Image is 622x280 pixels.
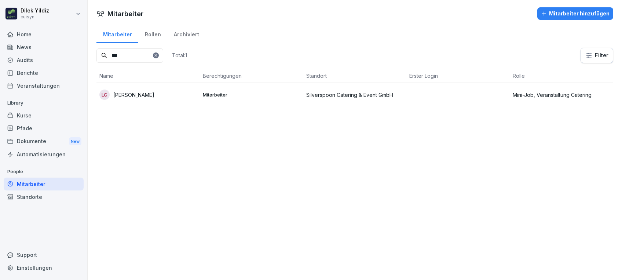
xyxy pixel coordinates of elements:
a: News [4,41,84,54]
p: Mini-Job, Veranstaltung Catering [513,91,610,99]
button: Mitarbeiter hinzufügen [537,7,613,20]
a: Archiviert [167,24,205,43]
p: Library [4,97,84,109]
th: Standort [303,69,407,83]
a: Automatisierungen [4,148,84,161]
button: Filter [581,48,613,63]
p: cuisyn [21,14,49,19]
a: Mitarbeiter [4,178,84,190]
div: LG [99,90,110,100]
th: Name [96,69,200,83]
th: Rolle [510,69,613,83]
p: Mitarbeiter [203,91,300,98]
a: Einstellungen [4,261,84,274]
th: Erster Login [406,69,510,83]
a: DokumenteNew [4,135,84,148]
a: Mitarbeiter [96,24,138,43]
p: People [4,166,84,178]
a: Standorte [4,190,84,203]
div: New [69,137,81,146]
a: Kurse [4,109,84,122]
a: Berichte [4,66,84,79]
div: Filter [585,52,608,59]
p: Total: 1 [172,52,187,59]
div: Support [4,248,84,261]
a: Veranstaltungen [4,79,84,92]
p: Dilek Yildiz [21,8,49,14]
p: [PERSON_NAME] [113,91,154,99]
div: Dokumente [4,135,84,148]
h1: Mitarbeiter [107,9,143,19]
a: Audits [4,54,84,66]
a: Home [4,28,84,41]
th: Berechtigungen [200,69,303,83]
a: Pfade [4,122,84,135]
div: Mitarbeiter hinzufügen [541,10,610,18]
p: Silverspoon Catering & Event GmbH [306,91,404,99]
a: Rollen [138,24,167,43]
